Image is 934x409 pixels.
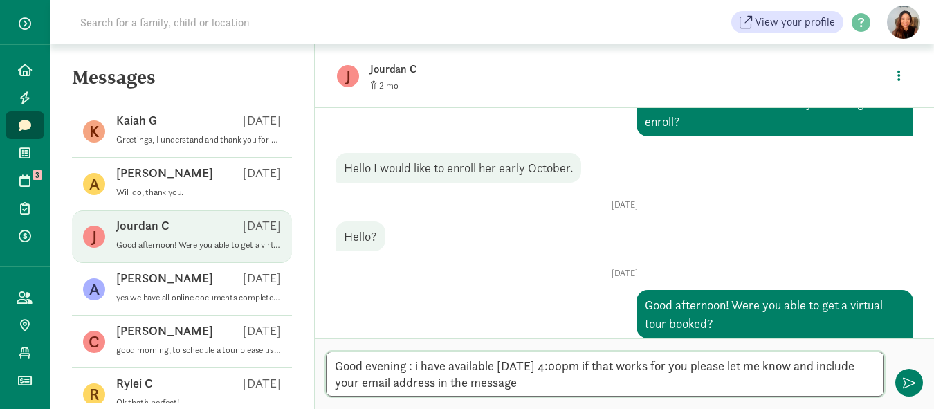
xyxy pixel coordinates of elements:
figure: R [83,383,105,406]
p: [DATE] [243,217,281,234]
p: Will do, thank you. [116,187,281,198]
figure: J [337,65,359,87]
p: [PERSON_NAME] [116,165,213,181]
p: [DATE] [243,112,281,129]
p: [DATE] [336,268,913,279]
div: Good afternoon! Were you able to get a virtual tour booked? [637,290,913,338]
p: [PERSON_NAME] [116,322,213,339]
figure: K [83,120,105,143]
p: [DATE] [336,199,913,210]
figure: J [83,226,105,248]
p: Jourdan C [116,217,170,234]
span: View your profile [755,14,835,30]
span: 2 [379,80,399,91]
p: Rylei C [116,375,153,392]
a: 3 [6,167,44,194]
div: Good afternoon! How soon are you looking to enroll? [637,88,913,136]
p: Greetings, I understand and thank you for contacting us. You may call me at [PHONE_NUMBER] or sen... [116,134,281,145]
p: yes we have all online documents completed for both children. Now need physical forms completed a... [116,292,281,303]
p: Ok that’s perfect! [116,397,281,408]
h5: Messages [50,66,314,100]
p: Jourdan C [370,60,806,79]
input: Search for a family, child or location [72,8,460,36]
p: [DATE] [243,375,281,392]
p: [DATE] [243,270,281,287]
figure: C [83,331,105,353]
p: good morning, to schedule a tour please use tour scheduler from website [DOMAIN_NAME], after acce... [116,345,281,356]
p: Good afternoon! Were you able to get a virtual tour booked? [116,239,281,251]
figure: A [83,173,105,195]
p: [PERSON_NAME] [116,270,213,287]
p: [DATE] [243,165,281,181]
figure: A [83,278,105,300]
span: 3 [33,170,42,180]
div: Hello I would like to enroll her early October. [336,153,581,183]
a: View your profile [731,11,843,33]
div: Hello? [336,221,385,251]
p: [DATE] [243,322,281,339]
p: Kaiah G [116,112,157,129]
